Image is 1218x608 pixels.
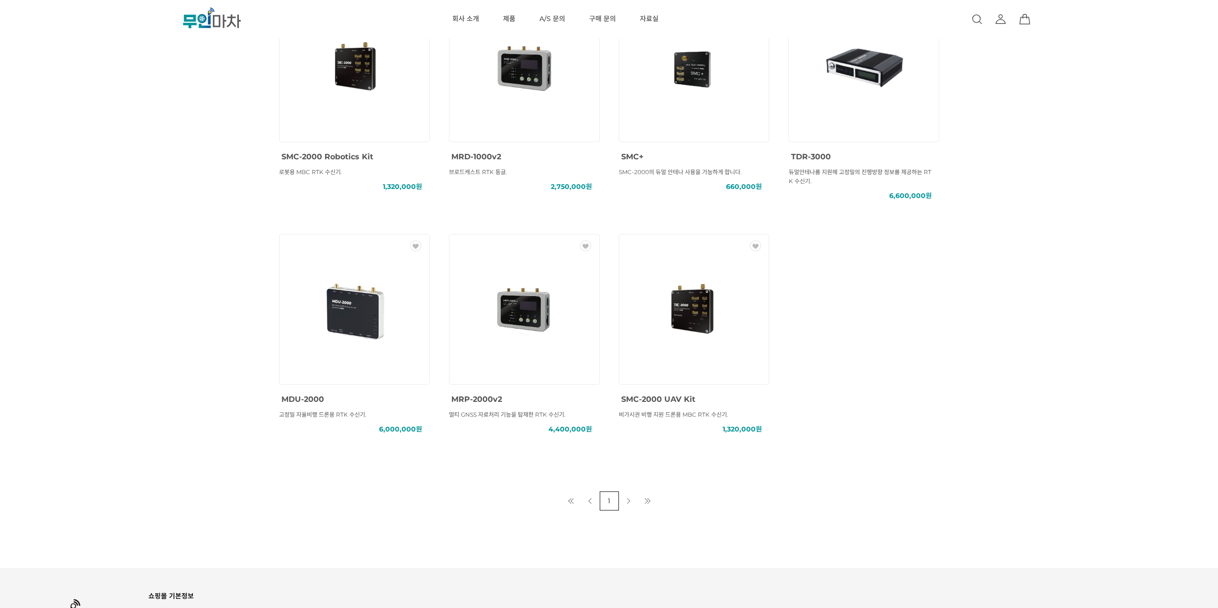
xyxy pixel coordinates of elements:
[621,393,695,404] a: SMC-2000 UAV Kit
[481,24,567,110] img: MRD-1000v2
[281,152,373,161] span: SMC-2000 Robotics Kit
[451,150,501,162] a: MRD-1000v2
[638,491,657,510] a: 마지막 페이지
[750,240,761,251] img: 관심상품 등록 전
[279,168,342,176] span: 로봇용 MBC RTK 수신기.
[383,182,422,191] span: 1,320,000원
[821,24,907,110] img: TDR-3000
[561,491,581,510] a: 첫 페이지
[723,425,762,434] span: 1,320,000원
[379,425,422,434] span: 6,000,000원
[148,589,748,603] div: 쇼핑몰 기본정보
[726,182,762,191] span: 660,000원
[791,150,830,162] a: TDR-3000
[580,240,594,251] span: WISH
[481,266,567,353] img: MRP-2000v2
[651,266,737,353] img: SMC-2000 UAV Kit
[281,395,324,404] span: MDU-2000
[889,191,932,200] span: 6,600,000원
[621,150,644,162] a: SMC+
[621,395,695,404] span: SMC-2000 UAV Kit
[281,393,324,404] a: MDU-2000
[600,491,619,510] a: 1
[451,393,502,404] a: MRP-2000v2
[580,240,591,251] img: 관심상품 등록 전
[311,24,397,110] img: SMC-2000 Robotics Kit
[311,266,397,353] img: MDU-2000
[791,152,830,161] span: TDR-3000
[449,411,566,418] span: 멀티 GNSS 자료처리 기능을 탑재한 RTK 수신기.
[279,411,367,418] span: 고정밀 자율비행 드론용 RTK 수신기.
[410,240,421,251] img: 관심상품 등록 전
[619,491,638,510] a: 다음 페이지
[750,240,764,251] span: WISH
[281,150,373,162] a: SMC-2000 Robotics Kit
[551,182,592,191] span: 2,750,000원
[451,395,502,404] span: MRP-2000v2
[410,240,425,251] span: WISH
[651,24,737,110] img: SMC+
[581,491,600,510] a: 이전 페이지
[621,152,644,161] span: SMC+
[619,168,742,176] span: SMC-2000의 듀얼 안테나 사용을 가능하게 합니다.
[619,411,728,418] span: 비가시권 비행 지원 드론용 MBC RTK 수신기.
[449,168,507,176] span: 브로드캐스트 RTK 동글.
[788,168,931,185] span: 듀얼안테나를 지원해 고정밀의 진행방향 정보를 제공하는 RTK 수신기.
[451,152,501,161] span: MRD-1000v2
[548,425,592,434] span: 4,400,000원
